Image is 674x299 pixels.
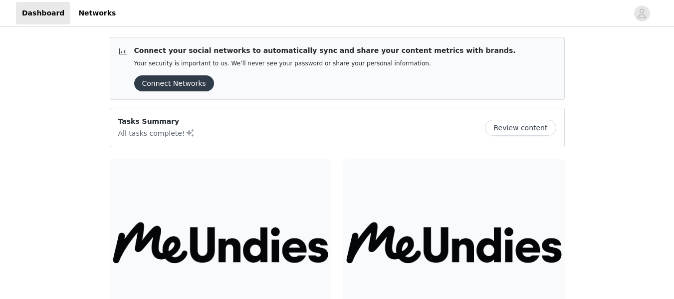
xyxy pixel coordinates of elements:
[485,120,556,136] button: Review content
[72,2,122,24] a: Networks
[134,60,516,67] p: Your security is important to us. We’ll never see your password or share your personal information.
[118,116,195,127] p: Tasks Summary
[637,5,647,21] div: avatar
[134,75,214,91] button: Connect Networks
[118,127,195,139] p: All tasks complete!
[134,45,516,56] p: Connect your social networks to automatically sync and share your content metrics with brands.
[16,2,70,24] a: Dashboard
